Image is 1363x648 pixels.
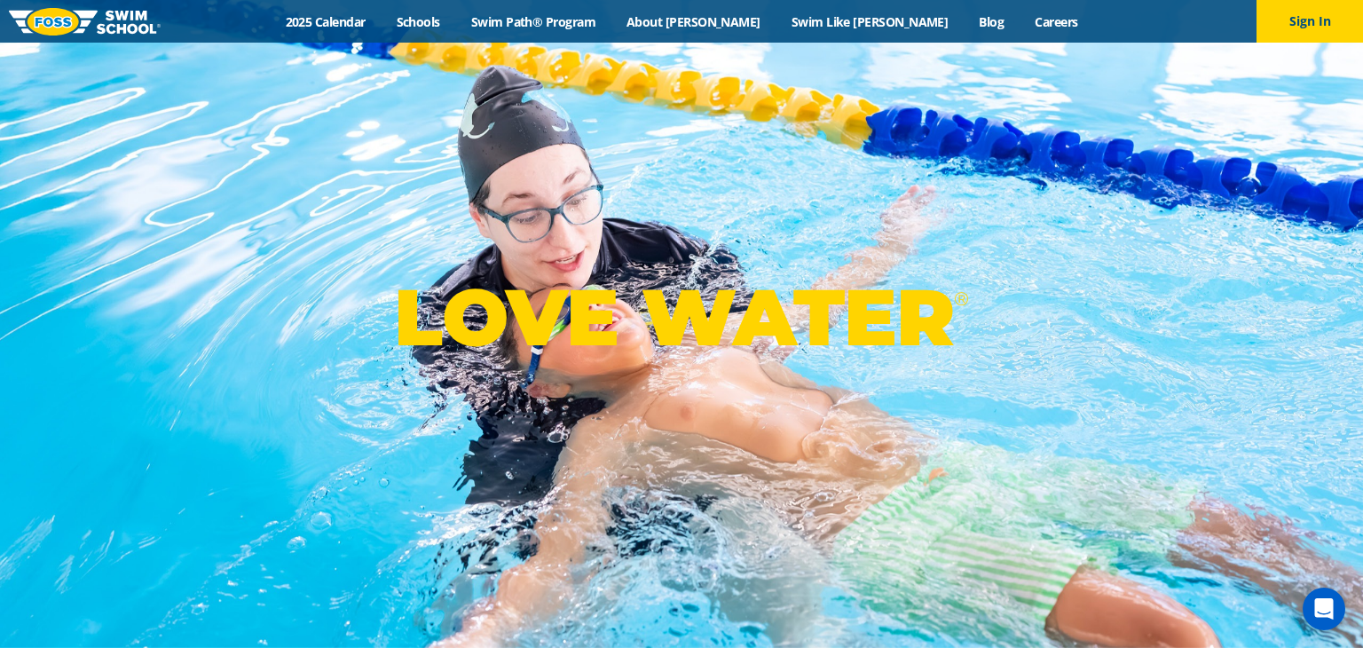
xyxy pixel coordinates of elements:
img: FOSS Swim School Logo [9,8,161,36]
a: Schools [381,13,455,30]
a: Careers [1020,13,1093,30]
sup: ® [954,288,968,310]
a: Swim Path® Program [455,13,611,30]
a: Blog [964,13,1020,30]
div: Open Intercom Messenger [1303,588,1345,630]
a: 2025 Calendar [270,13,381,30]
a: About [PERSON_NAME] [611,13,776,30]
a: Swim Like [PERSON_NAME] [776,13,964,30]
p: LOVE WATER [394,270,968,365]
